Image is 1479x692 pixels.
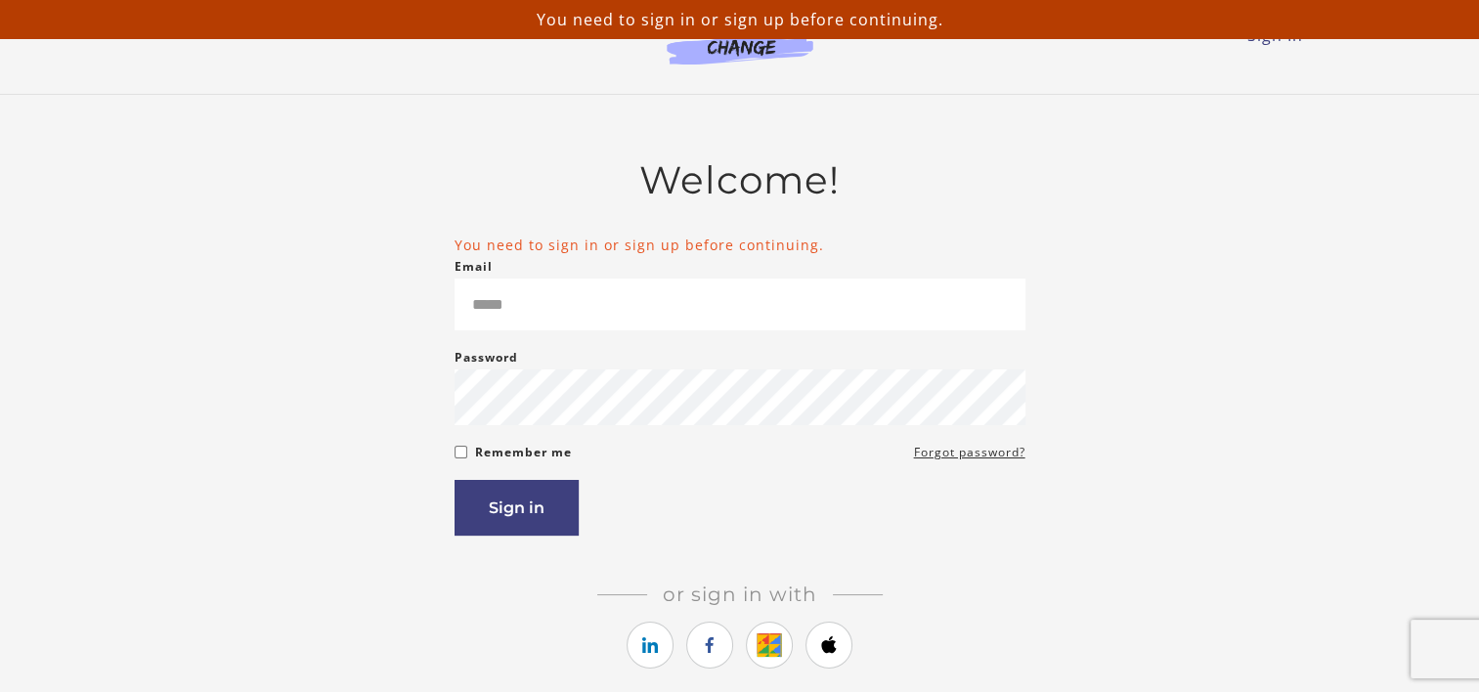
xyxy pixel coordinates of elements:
a: Forgot password? [914,441,1025,464]
li: You need to sign in or sign up before continuing. [455,235,1025,255]
a: https://courses.thinkific.com/users/auth/google?ss%5Breferral%5D=&ss%5Buser_return_to%5D=%2Fcours... [746,622,793,669]
a: https://courses.thinkific.com/users/auth/facebook?ss%5Breferral%5D=&ss%5Buser_return_to%5D=%2Fcou... [686,622,733,669]
p: You need to sign in or sign up before continuing. [8,8,1471,31]
label: Remember me [475,441,572,464]
img: Agents of Change Logo [646,20,834,65]
label: Password [455,346,518,369]
label: Email [455,255,493,279]
span: Or sign in with [647,583,833,606]
h2: Welcome! [455,157,1025,203]
a: https://courses.thinkific.com/users/auth/linkedin?ss%5Breferral%5D=&ss%5Buser_return_to%5D=%2Fcou... [627,622,674,669]
button: Sign in [455,480,579,536]
a: https://courses.thinkific.com/users/auth/apple?ss%5Breferral%5D=&ss%5Buser_return_to%5D=%2Fcourse... [805,622,852,669]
